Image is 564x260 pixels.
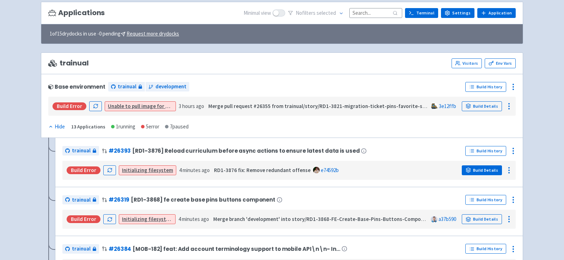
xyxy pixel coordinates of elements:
[439,103,456,109] a: 3e12ffb
[465,195,506,205] a: Build History
[439,216,456,222] a: a37b590
[349,8,402,18] input: Search...
[111,123,135,131] div: 1 running
[133,246,340,252] span: [MOB-182] feat: Add account terminology support to mobile API\n\n- In…
[108,82,145,91] a: trainual
[317,9,336,16] span: selected
[108,103,182,109] a: Unable to pull image for worker
[48,84,105,90] div: Base environment
[178,216,209,222] time: 4 minutes ago
[67,166,100,174] div: Build Error
[441,8,474,18] a: Settings
[48,123,66,131] button: Hide
[72,147,91,155] span: trainual
[62,195,99,205] a: trainual
[131,197,275,203] span: [RD1-3868] fe create base pins buttons component
[477,8,516,18] a: Application
[122,216,173,222] a: Initializing filesystem
[109,147,131,154] a: #26393
[321,167,339,173] a: e74592b
[214,167,311,173] strong: RD1-3876 fix: Remove redundant offense
[244,9,271,17] span: Minimal view
[109,245,131,253] a: #26384
[62,244,99,254] a: trainual
[72,196,91,204] span: trainual
[48,59,89,67] span: trainual
[179,103,204,109] time: 3 hours ago
[122,167,173,173] a: Initializing filesystem
[53,102,86,110] div: Build Error
[465,244,506,254] a: Build History
[452,58,482,68] a: Visitors
[67,215,100,223] div: Build Error
[213,216,432,222] strong: Merge branch 'development' into story/RD1-3868-FE-Create-Base-Pins-Buttons-Component
[118,83,136,91] span: trainual
[296,9,336,17] span: No filter s
[465,146,506,156] a: Build History
[179,167,210,173] time: 4 minutes ago
[465,82,506,92] a: Build History
[71,123,105,131] div: 13 Applications
[155,83,186,91] span: development
[50,30,179,38] span: 1 of 15 drydocks in use - 0 pending
[485,58,516,68] a: Env Vars
[462,165,502,175] a: Build Details
[462,101,502,111] a: Build Details
[127,30,179,37] u: Request more drydocks
[208,103,465,109] strong: Merge pull request #26355 from trainual/story/RD1-3821-migration-ticket-pins-favorite-subjects-mi...
[72,245,91,253] span: trainual
[62,146,99,156] a: trainual
[141,123,159,131] div: 5 error
[48,9,105,17] h3: Applications
[462,214,502,224] a: Build Details
[48,123,65,131] div: Hide
[146,82,189,91] a: development
[109,196,129,203] a: #26319
[165,123,189,131] div: 7 paused
[405,8,438,18] a: Terminal
[132,148,360,154] span: [RD1-3876] Reload curriculum before async actions to ensure latest data is used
